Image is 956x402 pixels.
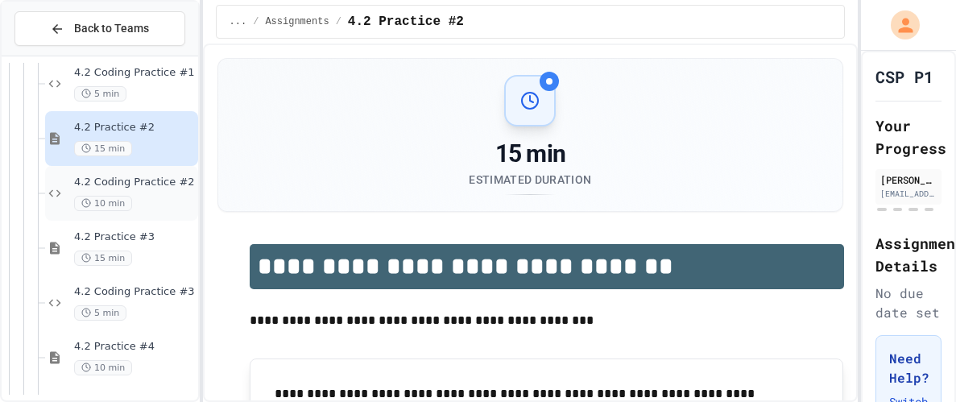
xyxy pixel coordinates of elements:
h3: Need Help? [889,349,928,387]
div: Estimated Duration [469,172,591,188]
h1: CSP P1 [875,65,933,88]
span: Assignments [265,15,329,28]
span: 4.2 Practice #4 [74,340,195,354]
span: 5 min [74,305,126,321]
span: ... [230,15,247,28]
h2: Your Progress [875,114,942,160]
span: 4.2 Practice #2 [348,12,464,31]
div: No due date set [875,284,942,322]
span: 4.2 Practice #3 [74,230,195,244]
span: 15 min [74,251,132,266]
span: 4.2 Coding Practice #1 [74,66,195,80]
span: 4.2 Coding Practice #3 [74,285,195,299]
span: 5 min [74,86,126,102]
span: 4.2 Practice #2 [74,121,195,135]
span: 10 min [74,360,132,375]
span: / [336,15,341,28]
div: [EMAIL_ADDRESS][DOMAIN_NAME] [880,188,937,200]
span: Back to Teams [74,20,149,37]
h2: Assignment Details [875,232,942,277]
div: My Account [874,6,924,44]
div: 15 min [469,139,591,168]
span: 15 min [74,141,132,156]
span: / [253,15,259,28]
span: 10 min [74,196,132,211]
span: 4.2 Coding Practice #2 [74,176,195,189]
button: Back to Teams [14,11,185,46]
div: [PERSON_NAME] [880,172,937,187]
